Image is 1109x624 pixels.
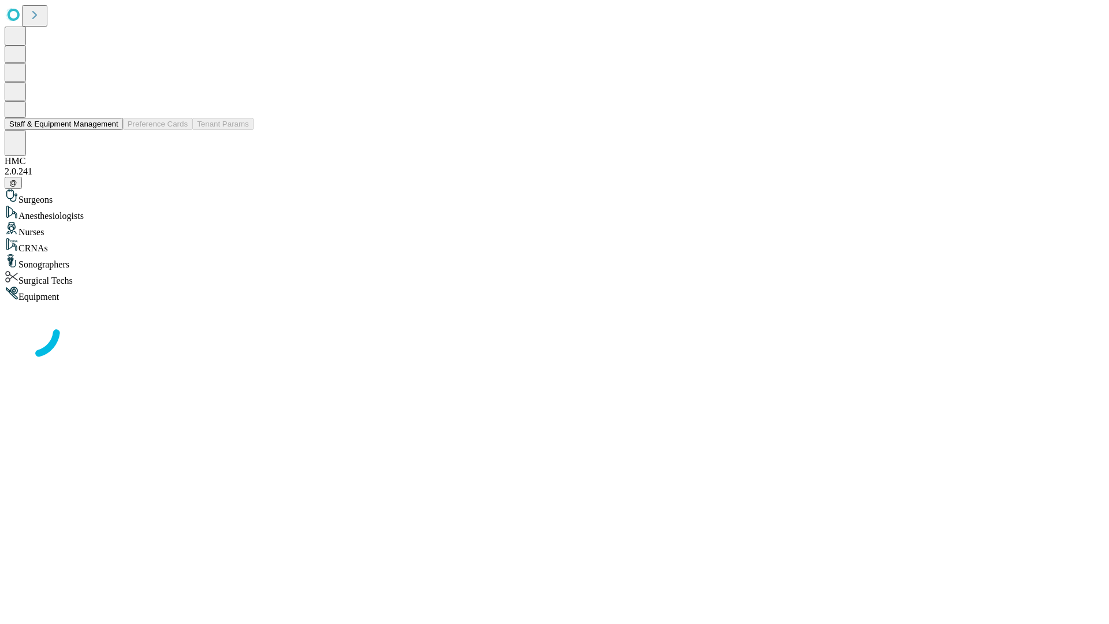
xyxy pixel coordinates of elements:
[5,156,1104,166] div: HMC
[9,179,17,187] span: @
[5,221,1104,237] div: Nurses
[5,189,1104,205] div: Surgeons
[123,118,192,130] button: Preference Cards
[5,237,1104,254] div: CRNAs
[5,166,1104,177] div: 2.0.241
[192,118,254,130] button: Tenant Params
[5,254,1104,270] div: Sonographers
[5,286,1104,302] div: Equipment
[5,118,123,130] button: Staff & Equipment Management
[5,205,1104,221] div: Anesthesiologists
[5,177,22,189] button: @
[5,270,1104,286] div: Surgical Techs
